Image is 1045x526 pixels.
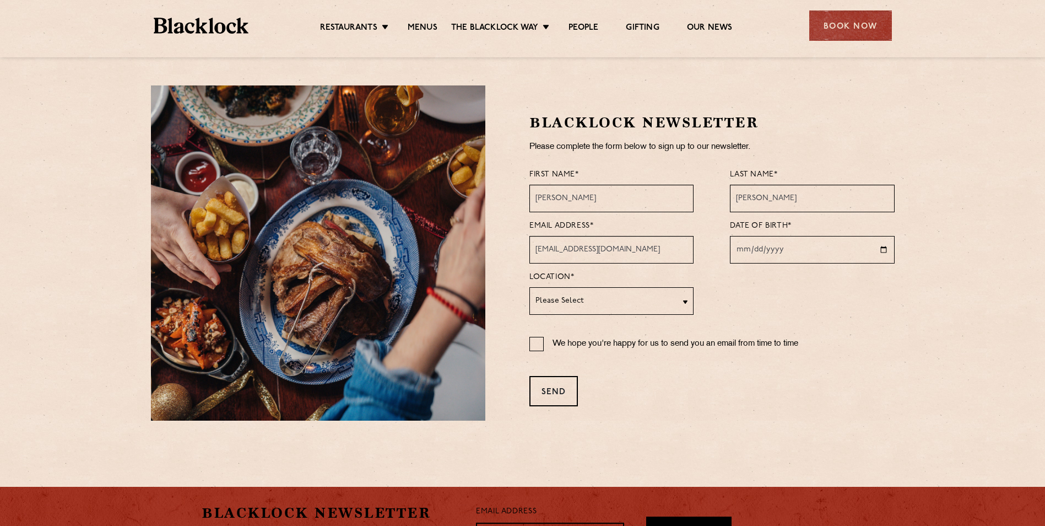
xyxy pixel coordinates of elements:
div: Send [529,376,578,406]
a: Gifting [626,23,659,35]
label: Date of Birth* [730,219,791,233]
input: Type your first name [529,185,694,212]
a: Restaurants [320,23,377,35]
p: Please complete the form below to sign up to our newsletter. [529,140,895,154]
input: Type your last name [730,185,894,212]
input: Type your date of birth [730,236,894,264]
h2: Blacklock Newsletter [529,113,895,132]
a: Our News [687,23,733,35]
a: The Blacklock Way [451,23,538,35]
a: People [568,23,598,35]
input: Type your email address [529,236,694,264]
h2: Blacklock Newsletter [202,503,459,523]
label: First name* [529,168,579,182]
img: BL_Textured_Logo-footer-cropped.svg [154,18,249,34]
label: Location* [529,270,574,285]
label: Email Address [476,506,537,518]
div: Book Now [809,10,892,41]
label: Last name* [730,168,777,182]
a: Menus [408,23,437,35]
label: Email Address* [529,219,593,233]
p: We hope you're happy for us to send you an email from time to time [553,337,798,351]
